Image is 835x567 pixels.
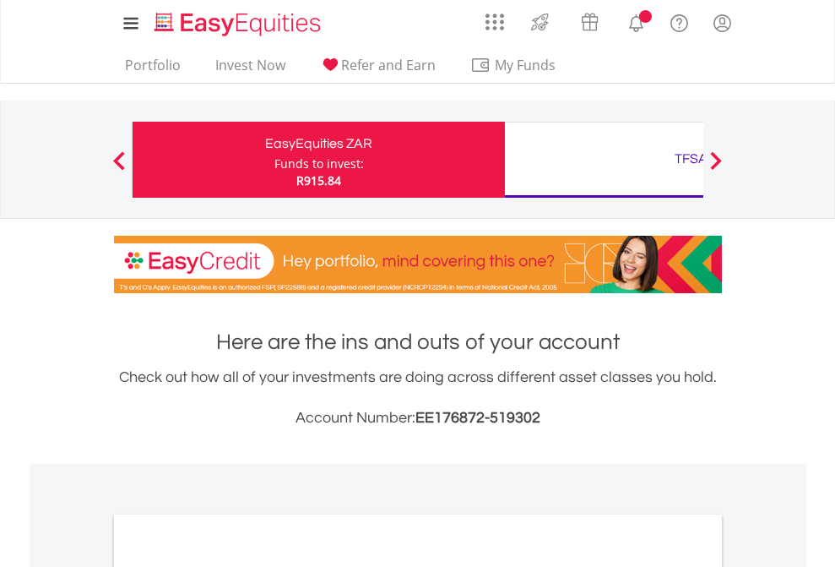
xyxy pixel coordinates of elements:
span: My Funds [470,54,581,76]
span: Refer and Earn [341,56,436,74]
a: FAQ's and Support [658,4,701,38]
a: Home page [148,4,328,38]
span: EE176872-519302 [415,410,540,426]
a: Vouchers [565,4,615,35]
h1: Here are the ins and outs of your account [114,327,722,357]
a: Notifications [615,4,658,38]
button: Previous [102,160,136,177]
img: thrive-v2.svg [526,8,554,35]
div: Funds to invest: [274,155,364,172]
img: grid-menu-icon.svg [485,13,504,31]
a: Invest Now [209,57,292,83]
button: Next [699,160,733,177]
a: My Profile [701,4,744,41]
h3: Account Number: [114,406,722,430]
a: AppsGrid [474,4,515,31]
img: EasyEquities_Logo.png [151,10,328,38]
div: Check out how all of your investments are doing across different asset classes you hold. [114,366,722,430]
span: R915.84 [296,172,341,188]
img: vouchers-v2.svg [576,8,604,35]
a: Portfolio [118,57,187,83]
img: EasyCredit Promotion Banner [114,236,722,293]
a: Refer and Earn [313,57,442,83]
div: EasyEquities ZAR [143,132,495,155]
